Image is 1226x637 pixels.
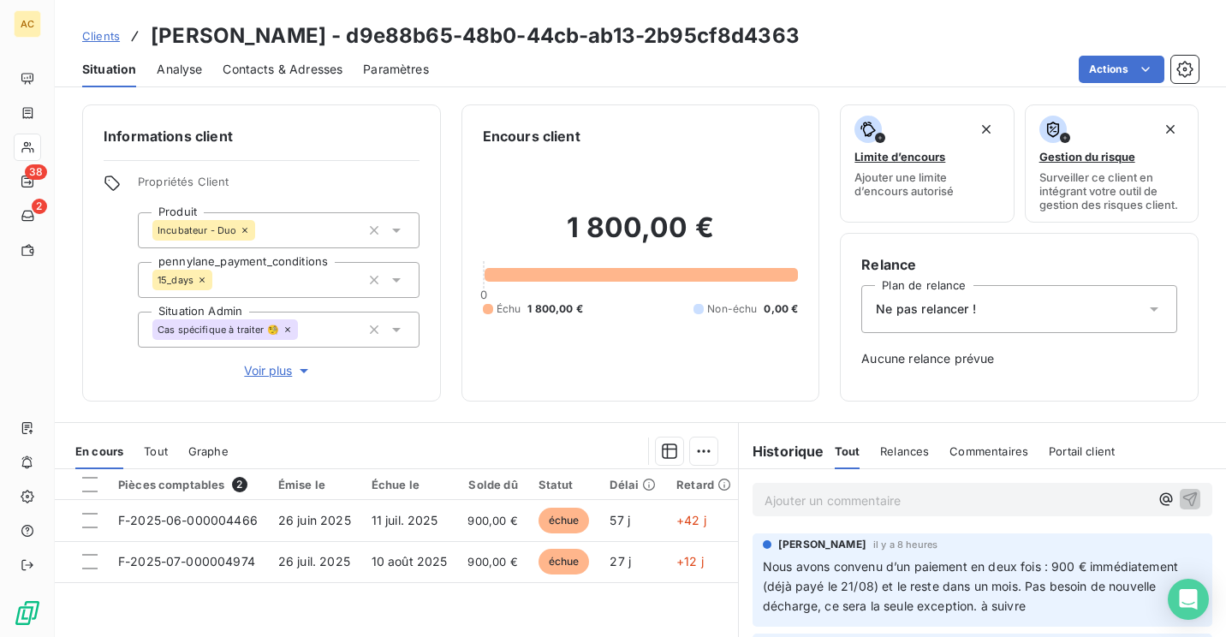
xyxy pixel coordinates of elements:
span: 26 juin 2025 [278,513,351,527]
span: 0 [480,288,487,301]
div: Pièces comptables [118,477,258,492]
span: Contacts & Adresses [223,61,342,78]
span: Nous avons convenu d’un paiement en deux fois : 900 € immédiatement (déjà payé le 21/08) et le re... [763,559,1181,613]
span: Analyse [157,61,202,78]
h2: 1 800,00 € [483,211,799,262]
span: Non-échu [707,301,757,317]
span: +42 j [676,513,706,527]
span: 2 [232,477,247,492]
a: Clients [82,27,120,45]
span: Situation [82,61,136,78]
span: Cas spécifique à traiter 🧐 [158,324,279,335]
div: Délai [610,478,656,491]
div: AC [14,10,41,38]
h6: Historique [739,441,824,461]
span: 27 j [610,554,631,569]
div: Retard [676,478,731,491]
div: Statut [539,478,590,491]
span: Voir plus [244,362,312,379]
span: Relances [880,444,929,458]
span: Tout [144,444,168,458]
a: 2 [14,202,40,229]
h6: Encours client [483,126,580,146]
span: Graphe [188,444,229,458]
span: échue [539,549,590,574]
span: 900,00 € [467,512,517,529]
span: Commentaires [949,444,1028,458]
span: Gestion du risque [1039,150,1135,164]
h6: Relance [861,254,1177,275]
input: Ajouter une valeur [255,223,269,238]
div: Émise le [278,478,351,491]
span: 57 j [610,513,630,527]
span: 15_days [158,275,193,285]
div: Open Intercom Messenger [1168,579,1209,620]
span: 11 juil. 2025 [372,513,438,527]
span: 0,00 € [764,301,798,317]
span: 1 800,00 € [527,301,583,317]
span: Clients [82,29,120,43]
input: Ajouter une valeur [212,272,226,288]
button: Voir plus [138,361,420,380]
span: F-2025-06-000004466 [118,513,258,527]
span: Échu [497,301,521,317]
img: Logo LeanPay [14,599,41,627]
span: 2 [32,199,47,214]
span: Aucune relance prévue [861,350,1177,367]
span: Paramètres [363,61,429,78]
span: échue [539,508,590,533]
span: Ajouter une limite d’encours autorisé [854,170,999,198]
span: Ne pas relancer ! [876,301,976,318]
a: 38 [14,168,40,195]
div: Solde dû [467,478,517,491]
span: 900,00 € [467,553,517,570]
button: Gestion du risqueSurveiller ce client en intégrant votre outil de gestion des risques client. [1025,104,1199,223]
input: Ajouter une valeur [298,322,312,337]
span: Limite d’encours [854,150,945,164]
span: +12 j [676,554,704,569]
span: Propriétés Client [138,175,420,199]
span: Incubateur - Duo [158,225,236,235]
span: En cours [75,444,123,458]
div: Échue le [372,478,448,491]
span: il y a 8 heures [873,539,937,550]
button: Actions [1079,56,1164,83]
span: [PERSON_NAME] [778,537,866,552]
span: Portail client [1049,444,1115,458]
span: F-2025-07-000004974 [118,554,255,569]
h6: Informations client [104,126,420,146]
span: Tout [835,444,860,458]
span: 10 août 2025 [372,554,448,569]
span: 38 [25,164,47,180]
h3: [PERSON_NAME] - d9e88b65-48b0-44cb-ab13-2b95cf8d4363 [151,21,800,51]
button: Limite d’encoursAjouter une limite d’encours autorisé [840,104,1014,223]
span: 26 juil. 2025 [278,554,350,569]
span: Surveiller ce client en intégrant votre outil de gestion des risques client. [1039,170,1184,211]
